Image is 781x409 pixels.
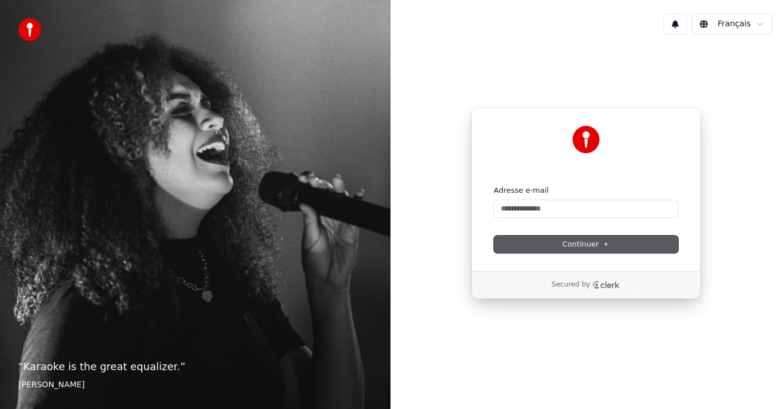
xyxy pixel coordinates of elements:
[18,379,372,391] footer: [PERSON_NAME]
[18,18,41,41] img: youka
[552,280,590,289] p: Secured by
[494,236,678,253] button: Continuer
[18,359,372,375] p: “ Karaoke is the great equalizer. ”
[563,239,609,249] span: Continuer
[494,185,549,196] label: Adresse e-mail
[572,126,600,153] img: Youka
[592,281,620,289] a: Clerk logo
